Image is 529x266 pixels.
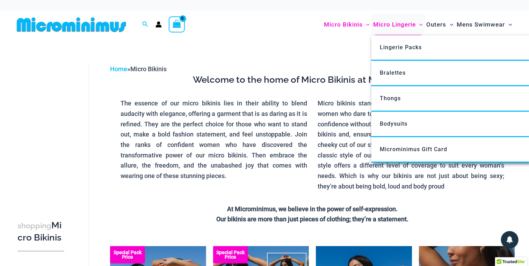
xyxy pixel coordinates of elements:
a: Micro BikinisMenu ToggleMenu Toggle [322,14,371,35]
img: MM SHOP LOGO FLAT [14,17,129,32]
span: Micro Bikinis [130,65,167,73]
span: Micro Bikinis [324,16,363,34]
h3: Micro Bikinis [17,220,64,244]
a: View Shopping Cart, empty [169,16,185,32]
a: Account icon link [155,21,162,28]
span: Menu Toggle [447,16,454,34]
span: Bralettes [380,69,406,76]
span: Micro Lingerie [373,16,416,34]
p: The essence of our micro bikinis lies in their ability to blend audacity with elegance, offering ... [121,98,307,181]
b: Special Pack Price [213,250,248,259]
span: Lingerie Packs [380,44,422,51]
a: Micro LingerieMenu ToggleMenu Toggle [371,14,425,35]
a: Mens SwimwearMenu ToggleMenu Toggle [455,14,514,35]
span: » [110,65,167,73]
strong: Our bikinis are more than just pieces of clothing; they’re a statement. [216,215,408,223]
nav: Site Navigation [321,13,515,36]
p: Micro bikinis stand as a symbol of empowerment, tailored for women who dare to embrace their true... [318,98,504,191]
a: Search icon link [142,20,148,29]
a: Home [110,65,127,73]
span: Outers [427,16,447,34]
span: Mens Swimwear [457,16,505,34]
span: Menu Toggle [363,16,370,34]
iframe: TrustedSite Certified [17,58,80,198]
b: Special Pack Price [110,250,145,259]
span: Thongs [380,95,401,102]
strong: At Microminimus, we believe in the power of self-expression. [227,205,398,213]
span: shopping [17,221,51,230]
h3: Welcome to the home of Micro Bikinis at Microminimus. [115,74,509,86]
span: Menu Toggle [416,16,423,34]
span: Bodysuits [380,120,407,127]
span: Microminimus Gift Card [380,146,447,153]
a: OutersMenu ToggleMenu Toggle [425,14,455,35]
span: Menu Toggle [505,16,512,34]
